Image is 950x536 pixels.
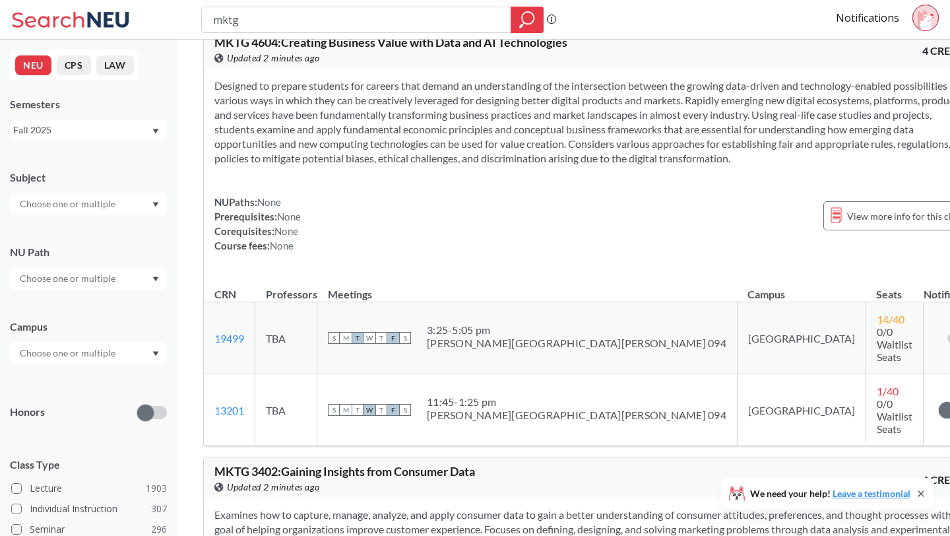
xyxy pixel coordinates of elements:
span: MKTG 4604 : Creating Business Value with Data and AI Technologies [214,35,567,50]
span: MKTG 3402 : Gaining Insights from Consumer Data [214,464,475,479]
input: Choose one or multiple [13,271,124,286]
td: TBA [255,374,317,446]
span: 1903 [146,481,167,496]
div: Subject [10,170,167,185]
span: None [257,196,281,208]
span: M [340,404,352,416]
span: We need your help! [750,489,910,498]
div: 11:45 - 1:25 pm [427,395,726,409]
span: 307 [151,502,167,516]
span: S [399,404,411,416]
span: Class Type [10,457,167,472]
div: Semesters [10,97,167,112]
input: Choose one or multiple [13,196,124,212]
svg: Dropdown arrow [152,202,159,207]
div: 3:25 - 5:05 pm [427,323,726,337]
td: [GEOGRAPHIC_DATA] [737,374,866,446]
span: None [270,240,294,251]
span: 0/0 Waitlist Seats [877,397,912,435]
span: F [387,404,399,416]
a: Leave a testimonial [833,488,910,499]
div: Dropdown arrow [10,193,167,215]
span: S [328,404,340,416]
a: 19499 [214,332,244,345]
div: NUPaths: Prerequisites: Corequisites: Course fees: [214,195,301,253]
span: None [277,211,301,222]
label: Lecture [11,480,167,497]
p: Honors [10,405,45,420]
span: T [375,404,387,416]
td: [GEOGRAPHIC_DATA] [737,302,866,374]
div: Dropdown arrow [10,267,167,290]
button: NEU [15,55,51,75]
span: 1 / 40 [877,385,899,397]
span: T [375,332,387,344]
span: None [274,225,298,237]
button: CPS [57,55,91,75]
span: W [364,332,375,344]
input: Choose one or multiple [13,345,124,361]
div: [PERSON_NAME][GEOGRAPHIC_DATA][PERSON_NAME] 094 [427,337,726,350]
span: Updated 2 minutes ago [227,480,320,494]
svg: Dropdown arrow [152,277,159,282]
th: Seats [866,274,923,302]
span: W [364,404,375,416]
span: 14 / 40 [877,313,904,325]
span: S [328,332,340,344]
div: [PERSON_NAME][GEOGRAPHIC_DATA][PERSON_NAME] 094 [427,409,726,422]
th: Meetings [317,274,738,302]
span: M [340,332,352,344]
th: Campus [737,274,866,302]
input: Class, professor, course number, "phrase" [212,9,501,31]
span: T [352,332,364,344]
a: Notifications [836,11,899,25]
label: Individual Instruction [11,500,167,518]
td: TBA [255,302,317,374]
span: F [387,332,399,344]
a: 13201 [214,404,244,417]
div: Fall 2025Dropdown arrow [10,119,167,141]
span: Updated 2 minutes ago [227,51,320,65]
div: CRN [214,287,236,302]
span: 0/0 Waitlist Seats [877,325,912,363]
div: Campus [10,319,167,334]
div: NU Path [10,245,167,259]
div: magnifying glass [511,7,544,33]
th: Professors [255,274,317,302]
span: S [399,332,411,344]
svg: magnifying glass [519,11,535,29]
svg: Dropdown arrow [152,129,159,134]
div: Dropdown arrow [10,342,167,364]
div: Fall 2025 [13,123,151,137]
svg: Dropdown arrow [152,351,159,356]
span: T [352,404,364,416]
button: LAW [96,55,134,75]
